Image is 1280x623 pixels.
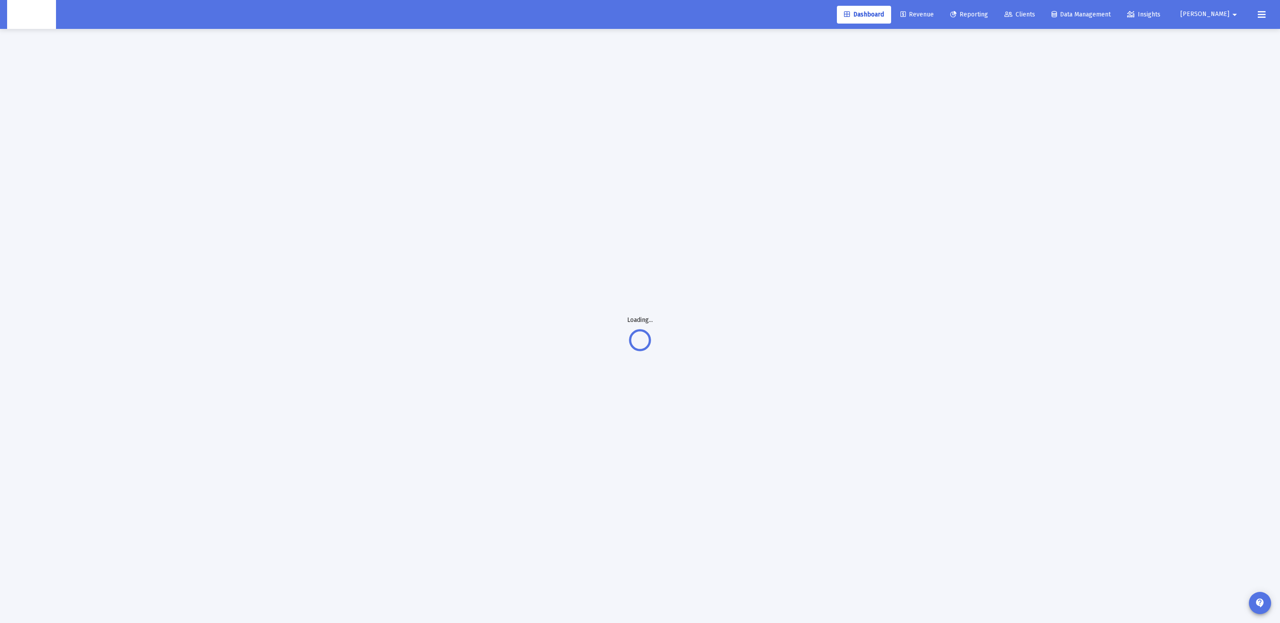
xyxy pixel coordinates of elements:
[1044,6,1118,24] a: Data Management
[900,11,934,18] span: Revenue
[837,6,891,24] a: Dashboard
[997,6,1042,24] a: Clients
[1127,11,1160,18] span: Insights
[1120,6,1168,24] a: Insights
[844,11,884,18] span: Dashboard
[950,11,988,18] span: Reporting
[1180,11,1229,18] span: [PERSON_NAME]
[1255,598,1265,608] mat-icon: contact_support
[1004,11,1035,18] span: Clients
[1052,11,1111,18] span: Data Management
[943,6,995,24] a: Reporting
[14,6,49,24] img: Dashboard
[1229,6,1240,24] mat-icon: arrow_drop_down
[893,6,941,24] a: Revenue
[1170,5,1251,23] button: [PERSON_NAME]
